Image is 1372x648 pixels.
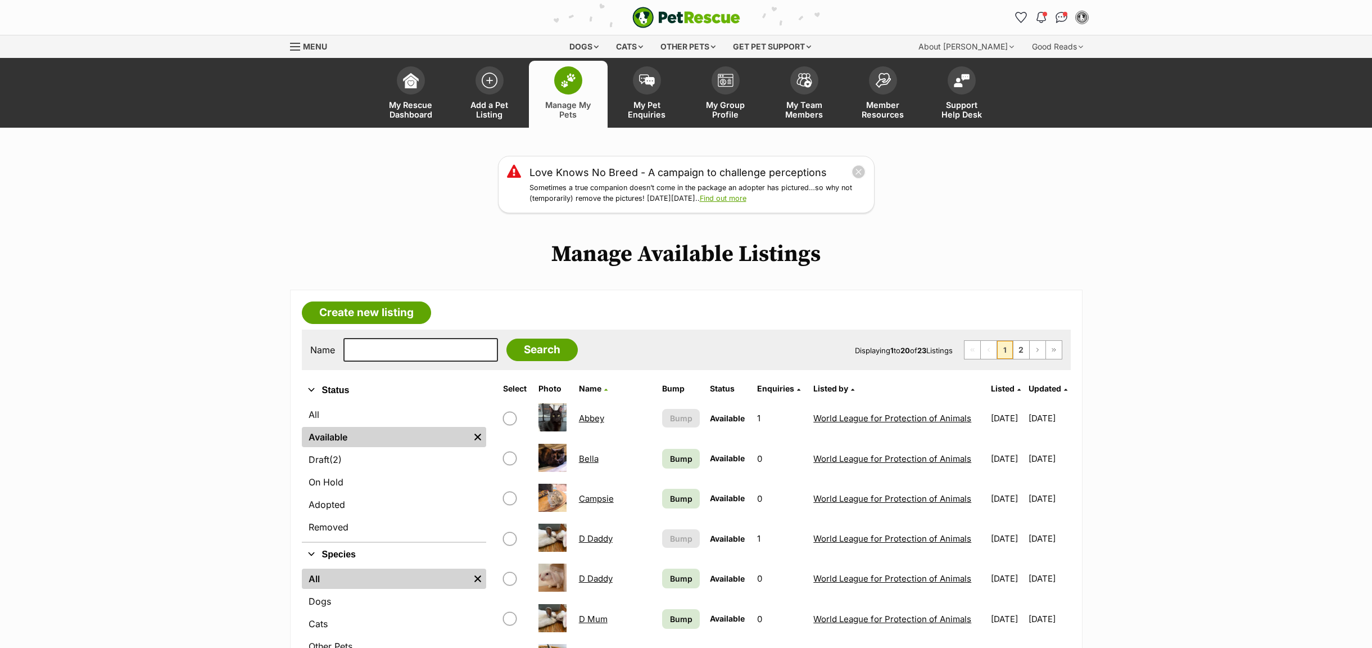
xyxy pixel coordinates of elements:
span: Available [710,413,745,423]
span: Available [710,493,745,503]
span: Manage My Pets [543,100,594,119]
a: Find out more [700,194,746,202]
img: help-desk-icon-fdf02630f3aa405de69fd3d07c3f3aa587a6932b1a1747fa1d2bba05be0121f9.svg [954,74,970,87]
img: manage-my-pets-icon-02211641906a0b7f246fdf0571729dbe1e7629f14944591b6c1af311fb30b64b.svg [560,73,576,88]
a: My Pet Enquiries [608,61,686,128]
a: World League for Protection of Animals [813,573,971,584]
a: Next page [1030,341,1045,359]
a: Bella [579,453,599,464]
a: Bump [662,449,699,469]
a: Remove filter [469,569,486,589]
td: 0 [753,479,808,518]
button: Bump [662,409,699,427]
a: Adopted [302,494,486,515]
span: My Pet Enquiries [622,100,672,119]
span: Available [710,614,745,623]
a: My Team Members [765,61,844,128]
a: Listed by [813,384,854,393]
span: Available [710,453,745,463]
img: D Daddy [538,524,567,552]
nav: Pagination [964,340,1062,359]
td: [DATE] [1029,600,1070,638]
td: [DATE] [1029,559,1070,598]
td: [DATE] [986,439,1027,478]
button: Species [302,547,486,562]
th: Bump [658,380,704,398]
strong: 20 [900,346,910,355]
p: Sometimes a true companion doesn’t come in the package an adopter has pictured…so why not (tempor... [529,183,866,204]
span: First page [965,341,980,359]
a: Member Resources [844,61,922,128]
span: Updated [1029,384,1061,393]
a: World League for Protection of Animals [813,413,971,424]
img: D Mum [538,604,567,632]
span: My Group Profile [700,100,751,119]
span: Displaying to of Listings [855,346,953,355]
a: World League for Protection of Animals [813,533,971,544]
img: chat-41dd97257d64d25036548639549fe6c8038ab92f7586957e7f3b1b290dea8141.svg [1056,12,1067,23]
span: Bump [670,613,692,625]
a: Dogs [302,591,486,611]
a: Available [302,427,469,447]
td: 0 [753,439,808,478]
div: Other pets [653,35,723,58]
a: World League for Protection of Animals [813,614,971,624]
span: Page 1 [997,341,1013,359]
img: Bella [538,444,567,472]
td: [DATE] [1029,399,1070,438]
strong: 1 [890,346,894,355]
a: D Daddy [579,533,613,544]
a: World League for Protection of Animals [813,493,971,504]
a: Bump [662,489,699,508]
a: D Daddy [579,573,613,584]
button: Bump [662,529,699,548]
span: Bump [670,573,692,584]
span: Listed by [813,384,848,393]
a: Manage My Pets [529,61,608,128]
img: D Daddy [538,564,567,592]
a: Removed [302,517,486,537]
strong: 23 [917,346,926,355]
td: [DATE] [1029,479,1070,518]
div: About [PERSON_NAME] [911,35,1022,58]
a: Conversations [1053,8,1071,26]
a: Menu [290,35,335,56]
span: Bump [670,493,692,505]
span: Listed [991,384,1015,393]
a: Add a Pet Listing [450,61,529,128]
td: 1 [753,399,808,438]
button: close [852,165,866,179]
span: Previous page [981,341,997,359]
button: My account [1073,8,1091,26]
td: 0 [753,559,808,598]
img: member-resources-icon-8e73f808a243e03378d46382f2149f9095a855e16c252ad45f914b54edf8863c.svg [875,73,891,88]
td: [DATE] [986,399,1027,438]
td: [DATE] [1029,519,1070,558]
a: All [302,404,486,425]
ul: Account quick links [1012,8,1091,26]
th: Status [705,380,751,398]
label: Name [310,345,335,355]
a: All [302,569,469,589]
a: On Hold [302,472,486,492]
a: Create new listing [302,301,431,324]
td: [DATE] [986,559,1027,598]
div: Cats [608,35,651,58]
div: Status [302,402,486,542]
td: [DATE] [986,600,1027,638]
a: Draft [302,449,486,470]
a: Updated [1029,384,1067,393]
td: [DATE] [1029,439,1070,478]
a: Listed [991,384,1021,393]
a: Cats [302,614,486,634]
span: translation missing: en.admin.listings.index.attributes.enquiries [757,384,794,393]
img: add-pet-listing-icon-0afa8454b4691262ce3f59096e99ab1cd57d4a30225e0717b998d2c9b9846f56.svg [482,73,497,88]
td: [DATE] [986,479,1027,518]
th: Photo [534,380,573,398]
a: Bump [662,609,699,629]
img: logo-e224e6f780fb5917bec1dbf3a21bbac754714ae5b6737aabdf751b685950b380.svg [632,7,740,28]
span: Bump [670,453,692,465]
th: Select [499,380,533,398]
span: Add a Pet Listing [464,100,515,119]
span: Available [710,574,745,583]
